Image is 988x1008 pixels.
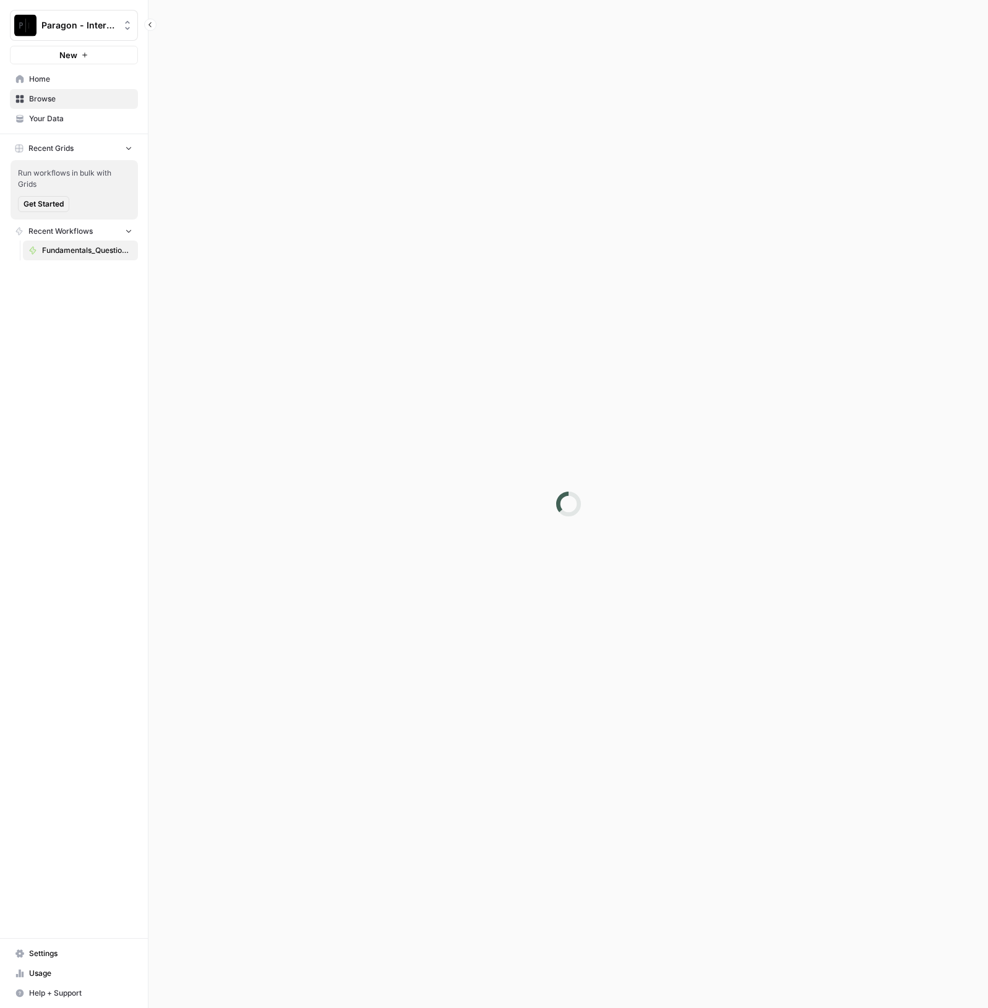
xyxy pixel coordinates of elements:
[24,199,64,210] span: Get Started
[10,46,138,64] button: New
[28,143,74,154] span: Recent Grids
[29,113,132,124] span: Your Data
[14,14,37,36] img: Paragon - Internal Usage Logo
[29,74,132,85] span: Home
[28,226,93,237] span: Recent Workflows
[18,196,69,212] button: Get Started
[23,241,138,260] a: Fundamentals_Question List
[29,948,132,959] span: Settings
[42,245,132,256] span: Fundamentals_Question List
[10,983,138,1003] button: Help + Support
[10,69,138,89] a: Home
[29,968,132,979] span: Usage
[41,19,116,32] span: Paragon - Internal Usage
[18,168,131,190] span: Run workflows in bulk with Grids
[59,49,77,61] span: New
[10,139,138,158] button: Recent Grids
[10,222,138,241] button: Recent Workflows
[10,944,138,963] a: Settings
[29,93,132,105] span: Browse
[10,109,138,129] a: Your Data
[10,89,138,109] a: Browse
[10,963,138,983] a: Usage
[10,10,138,41] button: Workspace: Paragon - Internal Usage
[29,988,132,999] span: Help + Support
